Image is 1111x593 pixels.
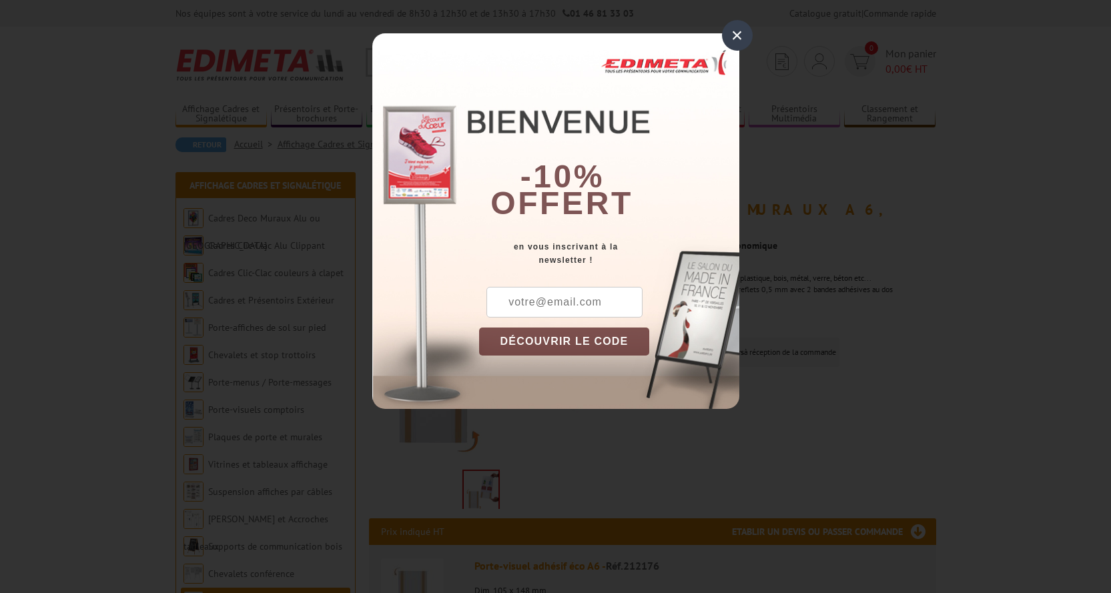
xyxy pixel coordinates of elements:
[479,328,650,356] button: DÉCOUVRIR LE CODE
[479,240,739,267] div: en vous inscrivant à la newsletter !
[722,20,753,51] div: ×
[486,287,643,318] input: votre@email.com
[490,185,633,221] font: offert
[520,159,605,194] b: -10%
